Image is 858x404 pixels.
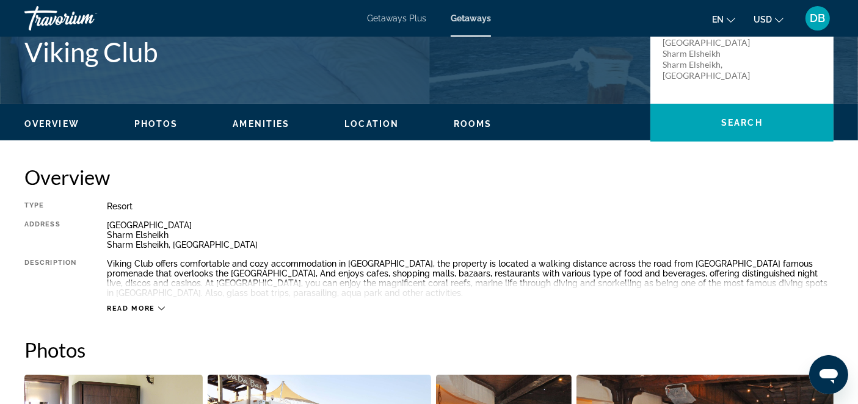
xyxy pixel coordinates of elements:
[712,15,724,24] span: en
[107,304,165,313] button: Read more
[24,337,834,362] h2: Photos
[134,118,178,129] button: Photos
[802,5,834,31] button: User Menu
[233,119,289,129] span: Amenities
[24,2,147,34] a: Travorium
[754,10,783,28] button: Change currency
[810,12,826,24] span: DB
[24,220,76,250] div: Address
[712,10,735,28] button: Change language
[809,355,848,394] iframe: Кнопка запуска окна обмена сообщениями
[451,13,491,23] a: Getaways
[107,201,834,211] div: Resort
[650,104,834,142] button: Search
[233,118,289,129] button: Amenities
[24,118,79,129] button: Overview
[24,259,76,298] div: Description
[454,119,492,129] span: Rooms
[721,118,763,128] span: Search
[454,118,492,129] button: Rooms
[107,305,155,312] span: Read more
[24,119,79,129] span: Overview
[367,13,426,23] a: Getaways Plus
[754,15,772,24] span: USD
[663,37,760,81] p: [GEOGRAPHIC_DATA] Sharm Elsheikh Sharm Elsheikh, [GEOGRAPHIC_DATA]
[134,119,178,129] span: Photos
[107,220,834,250] div: [GEOGRAPHIC_DATA] Sharm Elsheikh Sharm Elsheikh, [GEOGRAPHIC_DATA]
[107,259,834,298] div: Viking Club offers comfortable and cozy accommodation in [GEOGRAPHIC_DATA], the property is locat...
[24,36,638,68] h1: Viking Club
[24,165,834,189] h2: Overview
[24,201,76,211] div: Type
[344,119,399,129] span: Location
[344,118,399,129] button: Location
